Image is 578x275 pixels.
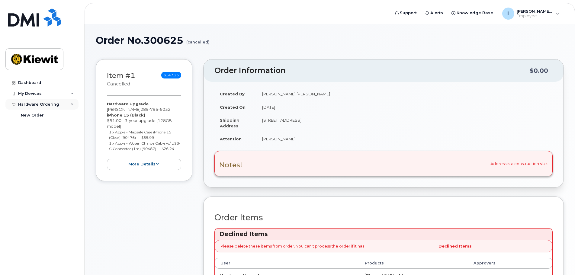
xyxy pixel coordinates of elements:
th: Approvers [468,258,541,269]
div: [PERSON_NAME] $51.00 - 3-year upgrade (128GB model) [107,101,181,170]
small: (cancelled) [186,35,210,44]
th: User [215,258,359,269]
span: $147.23 [161,72,181,78]
small: 1 x Apple - Magsafe Case iPhone 15 (Clear) (90476) — $69.99 [109,130,171,140]
strong: Created On [220,105,246,110]
h3: Item #1 [107,72,135,87]
th: Products [359,258,468,269]
iframe: Messenger Launcher [552,249,573,270]
strong: Declined Items [438,243,472,249]
h2: Order Information [214,66,530,75]
td: [PERSON_NAME].[PERSON_NAME] [257,87,553,101]
div: Please delete these items from order. You can't process the order if it has . [215,240,552,252]
span: 795 [149,107,158,112]
strong: Created By [220,91,245,96]
h2: Order Items [214,213,553,222]
h3: Notes! [219,161,242,169]
span: 6032 [158,107,171,112]
strong: Attention [220,136,242,141]
td: [DATE] [257,101,553,114]
small: 1 x Apple - Woven Charge Cable w/ USB-C Connector (1m) (90487) — $26.24 [109,141,181,151]
span: 289 [140,107,171,112]
small: cancelled [107,81,130,87]
button: more details [107,159,181,170]
td: [STREET_ADDRESS] [257,114,553,132]
td: [PERSON_NAME] [257,132,553,145]
strong: Hardware Upgrade [107,101,149,106]
h3: Declined Items [219,230,548,238]
div: Address is a construction site. [214,151,553,176]
h1: Order No.300625 [96,35,564,46]
strong: iPhone 15 (Black) [107,113,145,117]
strong: Shipping Address [220,118,239,128]
div: $0.00 [530,65,548,76]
